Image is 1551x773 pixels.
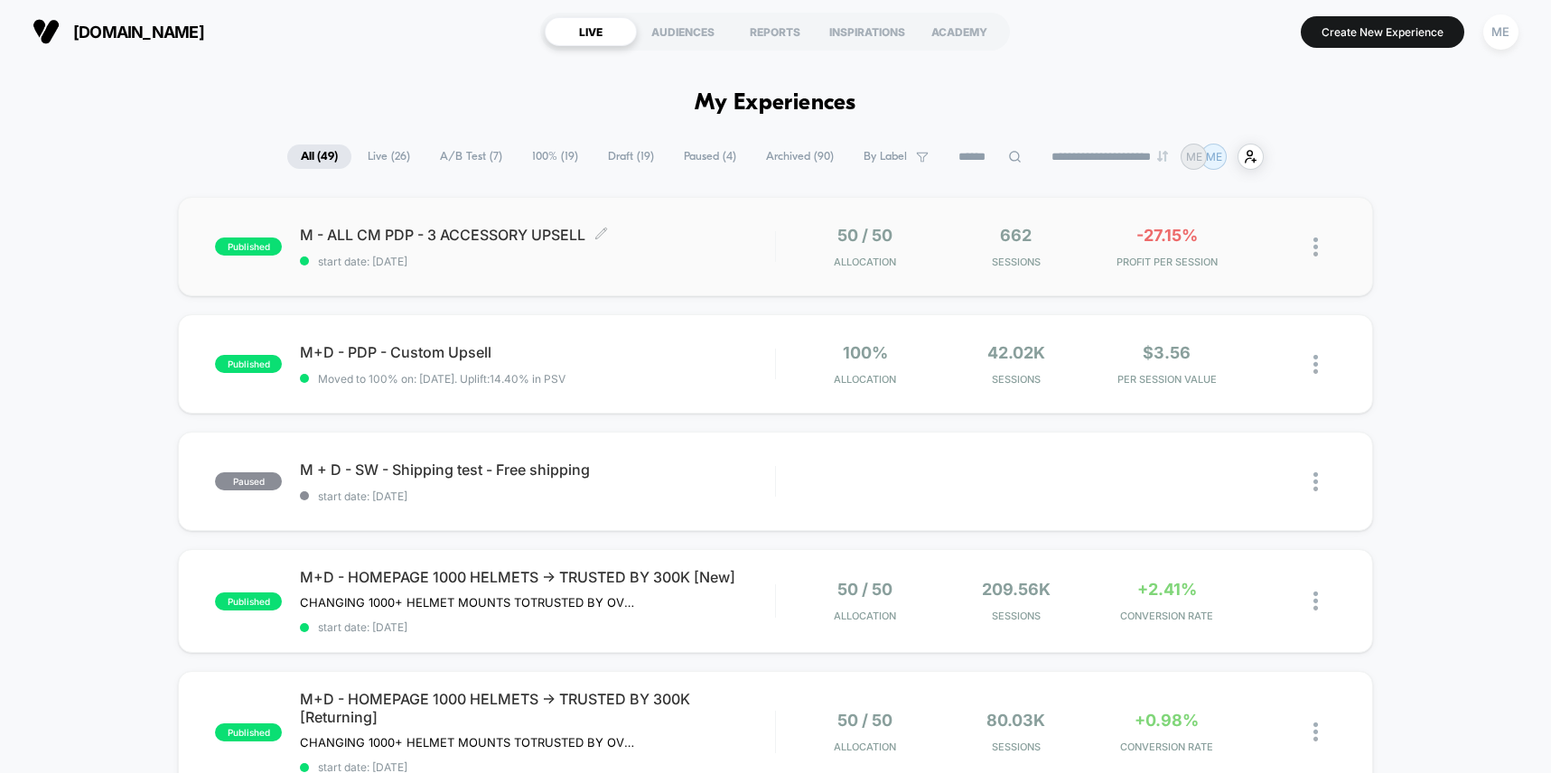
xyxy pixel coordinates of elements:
[1096,740,1238,753] span: CONVERSION RATE
[837,711,892,730] span: 50 / 50
[300,255,774,268] span: start date: [DATE]
[1136,226,1198,245] span: -27.15%
[33,18,60,45] img: Visually logo
[215,237,282,256] span: published
[300,568,774,586] span: M+D - HOMEPAGE 1000 HELMETS -> TRUSTED BY 300K [New]
[837,226,892,245] span: 50 / 50
[300,690,774,726] span: M+D - HOMEPAGE 1000 HELMETS -> TRUSTED BY 300K [Returning]
[354,144,424,169] span: Live ( 26 )
[945,740,1087,753] span: Sessions
[300,226,774,244] span: M - ALL CM PDP - 3 ACCESSORY UPSELL
[215,592,282,610] span: published
[843,343,888,362] span: 100%
[945,256,1087,268] span: Sessions
[215,355,282,373] span: published
[1186,150,1202,163] p: ME
[1096,610,1238,622] span: CONVERSION RATE
[834,373,896,386] span: Allocation
[1000,226,1032,245] span: 662
[982,580,1051,599] span: 209.56k
[987,343,1045,362] span: 42.02k
[1096,373,1238,386] span: PER SESSION VALUE
[300,595,635,610] span: CHANGING 1000+ HELMET MOUNTS TOTRUSTED BY OVER 300,000 RIDERS ON HOMEPAGE DESKTOP AND MOBILE
[834,256,896,268] span: Allocation
[300,461,774,479] span: M + D - SW - Shipping test - Free shipping
[1096,256,1238,268] span: PROFIT PER SESSION
[695,90,856,116] h1: My Experiences
[287,144,351,169] span: All ( 49 )
[73,23,204,42] span: [DOMAIN_NAME]
[300,343,774,361] span: M+D - PDP - Custom Upsell
[1313,472,1318,491] img: close
[300,620,774,634] span: start date: [DATE]
[986,711,1045,730] span: 80.03k
[729,17,821,46] div: REPORTS
[300,489,774,503] span: start date: [DATE]
[913,17,1005,46] div: ACADEMY
[1137,580,1197,599] span: +2.41%
[545,17,637,46] div: LIVE
[834,610,896,622] span: Allocation
[1157,151,1168,162] img: end
[318,372,565,386] span: Moved to 100% on: [DATE] . Uplift: 14.40% in PSV
[215,723,282,741] span: published
[945,610,1087,622] span: Sessions
[1313,722,1318,741] img: close
[1135,711,1199,730] span: +0.98%
[1313,237,1318,256] img: close
[1301,16,1464,48] button: Create New Experience
[594,144,668,169] span: Draft ( 19 )
[1206,150,1222,163] p: ME
[1313,591,1318,610] img: close
[1313,355,1318,374] img: close
[834,740,896,753] span: Allocation
[1143,343,1191,362] span: $3.56
[27,17,210,46] button: [DOMAIN_NAME]
[1483,14,1518,50] div: ME
[670,144,750,169] span: Paused ( 4 )
[837,580,892,599] span: 50 / 50
[300,735,635,750] span: CHANGING 1000+ HELMET MOUNTS TOTRUSTED BY OVER 300,000 RIDERS ON HOMEPAGE DESKTOP AND MOBILERETUR...
[426,144,516,169] span: A/B Test ( 7 )
[1478,14,1524,51] button: ME
[752,144,847,169] span: Archived ( 90 )
[519,144,592,169] span: 100% ( 19 )
[637,17,729,46] div: AUDIENCES
[215,472,282,490] span: paused
[864,150,907,163] span: By Label
[945,373,1087,386] span: Sessions
[821,17,913,46] div: INSPIRATIONS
